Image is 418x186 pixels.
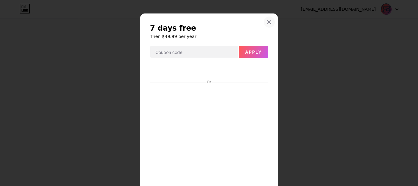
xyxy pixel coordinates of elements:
[206,80,212,85] div: Or
[150,46,238,58] input: Coupon code
[239,46,268,58] button: Apply
[150,33,268,40] h6: Then $49.99 per year
[245,49,262,55] span: Apply
[150,63,268,78] iframe: Secure payment input frame
[150,23,196,33] span: 7 days free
